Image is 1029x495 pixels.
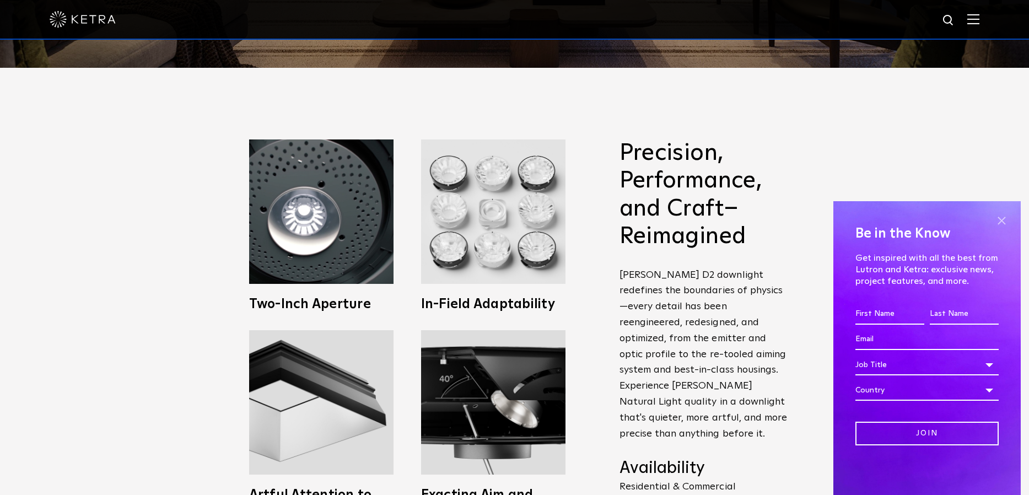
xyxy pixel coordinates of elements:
img: ketra-logo-2019-white [50,11,116,28]
input: Email [855,329,999,350]
img: Adjustable downlighting with 40 degree tilt [421,330,565,475]
h4: Availability [619,458,790,479]
img: search icon [942,14,956,28]
h4: Be in the Know [855,223,999,244]
h3: Two-Inch Aperture [249,298,394,311]
h2: Precision, Performance, and Craft–Reimagined [619,139,790,251]
input: Join [855,422,999,445]
h3: In-Field Adaptability [421,298,565,311]
p: [PERSON_NAME] D2 downlight redefines the boundaries of physics—every detail has been reengineered... [619,267,790,442]
img: Ketra D2 LED Downlight fixtures with Wireless Control [421,139,565,284]
input: First Name [855,304,924,325]
img: Ketra full spectrum lighting fixtures [249,330,394,475]
input: Last Name [930,304,999,325]
img: Hamburger%20Nav.svg [967,14,979,24]
div: Country [855,380,999,401]
p: Residential & Commercial [619,482,790,492]
div: Job Title [855,354,999,375]
img: Ketra 2 [249,139,394,284]
p: Get inspired with all the best from Lutron and Ketra: exclusive news, project features, and more. [855,252,999,287]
